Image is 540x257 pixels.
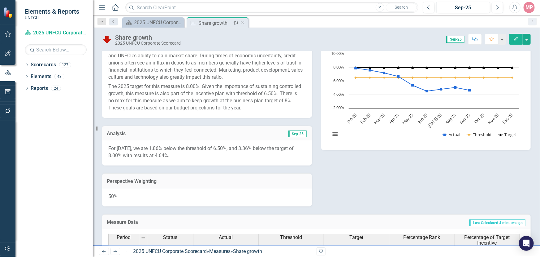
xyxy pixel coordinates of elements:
[440,76,442,79] path: Jul-25, 6.5. Threshold.
[524,2,535,13] button: MP
[438,4,488,11] div: Sep-25
[51,86,61,91] div: 24
[446,36,464,43] span: Sep-25
[108,145,306,159] p: For [DATE], we are 1.86% below the threshold of 6.50%, and 3.36% below the target of 8.00% with r...
[31,61,56,69] a: Scorecards
[469,219,525,226] span: Last Calculated 4 minutes ago
[468,66,471,69] path: Sep-25, 8. Target.
[288,131,307,137] span: Sep-25
[350,235,364,240] span: Target
[369,76,371,79] path: Feb-25, 6.5. Threshold.
[401,112,414,126] text: May-25
[25,15,79,20] small: UNFCU
[511,76,513,79] path: Dec-25, 6.5. Threshold.
[373,112,386,125] text: Mar-25
[454,66,456,69] path: Aug-25, 8. Target.
[468,76,471,79] path: Sep-25, 6.5. Threshold.
[115,41,181,46] div: 2025 UNFCU Corporate Scorecard
[436,2,490,13] button: Sep-25
[397,66,400,69] path: Apr-25, 8. Target.
[333,64,344,70] text: 8.00%
[411,66,414,69] path: May-25, 8. Target.
[426,90,428,92] path: Jun-25, 4.51. Actual.
[331,130,339,138] button: View chart menu, Chart
[440,66,442,69] path: Jul-25, 8. Target.
[124,248,312,255] div: » »
[108,193,118,199] span: 50%
[333,91,344,97] text: 4.00%
[115,34,181,41] div: Share growth
[345,112,358,125] text: Jan-25
[426,76,428,79] path: Jun-25, 6.5. Threshold.
[369,69,371,71] path: Feb-25, 7.6. Actual.
[31,73,51,80] a: Elements
[327,51,525,144] div: Chart. Highcharts interactive chart.
[333,105,344,110] text: 2.00%
[134,19,183,26] div: 2025 UNFCU Corporate Balanced Scorecard
[163,235,177,240] span: Status
[354,67,471,92] g: Actual, line 1 of 3 with 12 data points.
[108,82,306,111] p: The 2025 target for this measure is 8.00%. Given the importance of sustaining controlled growth, ...
[117,235,131,240] span: Period
[383,76,385,79] path: Mar-25, 6.5. Threshold.
[397,75,400,78] path: Apr-25, 6.67. Actual.
[444,112,457,125] text: Aug-25
[107,179,307,184] h3: Perspective Weighting
[125,2,418,13] input: Search ClearPoint...
[486,112,499,125] text: Nov-25
[331,51,344,56] text: 10.00%
[454,76,456,79] path: Aug-25, 6.5. Threshold.
[519,236,534,251] div: Open Intercom Messenger
[25,8,79,15] span: Elements & Reports
[198,19,231,27] div: Share growth
[426,112,443,129] text: [DATE]-25
[454,86,456,89] path: Aug-25, 5.06. Actual.
[102,34,112,44] img: Below Plan
[443,132,460,137] button: Show Actual
[233,248,262,254] div: Share growth
[497,66,499,69] path: Nov-25, 8. Target.
[499,132,516,137] button: Show Target
[411,84,414,86] path: May-25, 5.37. Actual.
[456,235,518,246] span: Percentage of Target Incentive
[467,132,492,137] button: Show Threshold
[383,66,385,69] path: Mar-25, 8. Target.
[458,112,471,125] text: Sep-25
[369,66,371,69] path: Feb-25, 8. Target.
[59,62,71,68] div: 127
[359,112,372,125] text: Feb-25
[411,76,414,79] path: May-25, 6.5. Threshold.
[482,66,485,69] path: Oct-25, 8. Target.
[440,88,442,91] path: Jul-25, 4.79. Actual.
[107,219,256,225] h3: Measure Data
[108,37,306,82] p: Share growth is driven by several factors including the state of the economy, the socio-economic ...
[124,19,183,26] a: 2025 UNFCU Corporate Balanced Scorecard
[280,235,302,240] span: Threshold
[354,76,357,79] path: Jan-25, 6.5. Threshold.
[468,89,471,91] path: Sep-25, 4.64. Actual.
[25,44,87,55] input: Search Below...
[511,66,513,69] path: Dec-25, 8. Target.
[3,7,14,18] img: ClearPoint Strategy
[141,235,146,240] img: 8DAGhfEEPCf229AAAAAElFTkSuQmCC
[383,72,385,74] path: Mar-25, 7.2. Actual.
[354,76,513,79] g: Threshold, line 2 of 3 with 12 data points.
[501,112,514,125] text: Dec-25
[31,85,48,92] a: Reports
[327,51,522,144] svg: Interactive chart
[395,5,408,10] span: Search
[133,248,207,254] a: 2025 UNFCU Corporate Scorecard
[388,112,400,125] text: Apr-25
[209,248,231,254] a: Measures
[25,29,87,37] a: 2025 UNFCU Corporate Scorecard
[333,78,344,83] text: 6.00%
[416,112,428,125] text: Jun-25
[482,76,485,79] path: Oct-25, 6.5. Threshold.
[473,112,485,125] text: Oct-25
[386,3,417,12] button: Search
[354,66,513,69] g: Target, line 3 of 3 with 12 data points.
[426,66,428,69] path: Jun-25, 8. Target.
[54,74,64,79] div: 43
[497,76,499,79] path: Nov-25, 6.5. Threshold.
